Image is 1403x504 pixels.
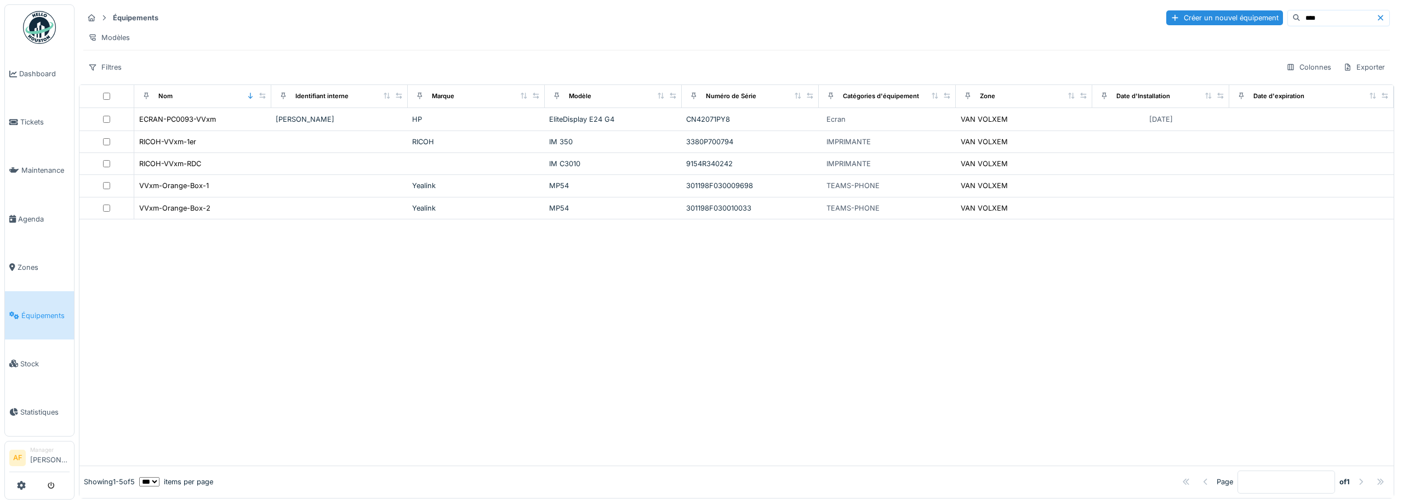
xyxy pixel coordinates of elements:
div: Yealink [412,203,540,213]
div: TEAMS-PHONE [826,180,880,191]
div: IM 350 [549,137,677,147]
span: Zones [18,262,70,273]
strong: of 1 [1339,477,1350,487]
div: VAN VOLXEM [961,114,1008,124]
div: Zone [980,92,995,101]
div: [PERSON_NAME] [276,114,404,124]
div: [DATE] [1149,114,1173,124]
div: Identifiant interne [295,92,349,101]
div: 301198F030009698 [686,180,814,191]
span: Tickets [20,117,70,127]
a: Zones [5,243,74,291]
div: ECRAN-PC0093-VVxm [139,114,216,124]
div: RICOH-VVxm-RDC [139,158,201,169]
span: Statistiques [20,407,70,417]
div: 301198F030010033 [686,203,814,213]
div: HP [412,114,540,124]
div: MP54 [549,180,677,191]
a: Stock [5,339,74,388]
div: VVxm-Orange-Box-2 [139,203,210,213]
a: AF Manager[PERSON_NAME] [9,446,70,472]
a: Équipements [5,291,74,339]
div: EliteDisplay E24 G4 [549,114,677,124]
div: RICOH-VVxm-1er [139,137,196,147]
li: [PERSON_NAME] [30,446,70,469]
div: Modèles [83,30,135,46]
div: Manager [30,446,70,454]
div: RICOH [412,137,540,147]
div: Numéro de Série [706,92,756,101]
span: Équipements [21,310,70,321]
div: TEAMS-PHONE [826,203,880,213]
div: IM C3010 [549,158,677,169]
div: Marque [432,92,454,101]
span: Stock [20,359,70,369]
div: VAN VOLXEM [961,158,1008,169]
div: items per page [139,477,213,487]
div: 3380P700794 [686,137,814,147]
a: Statistiques [5,388,74,436]
div: Yealink [412,180,540,191]
div: Exporter [1338,59,1390,75]
span: Maintenance [21,165,70,175]
a: Dashboard [5,50,74,98]
span: Agenda [18,214,70,224]
div: Catégories d'équipement [843,92,919,101]
a: Agenda [5,195,74,243]
div: VAN VOLXEM [961,180,1008,191]
div: VAN VOLXEM [961,137,1008,147]
div: VAN VOLXEM [961,203,1008,213]
div: 9154R340242 [686,158,814,169]
div: Filtres [83,59,127,75]
div: MP54 [549,203,677,213]
span: Dashboard [19,69,70,79]
div: Date d'Installation [1116,92,1170,101]
a: Tickets [5,98,74,146]
div: Modèle [569,92,591,101]
li: AF [9,450,26,466]
div: VVxm-Orange-Box-1 [139,180,209,191]
div: Nom [158,92,173,101]
a: Maintenance [5,146,74,195]
div: IMPRIMANTE [826,137,871,147]
div: Ecran [826,114,846,124]
div: Showing 1 - 5 of 5 [84,477,135,487]
strong: Équipements [109,13,163,23]
div: Date d'expiration [1253,92,1304,101]
img: Badge_color-CXgf-gQk.svg [23,11,56,44]
div: CN42071PY8 [686,114,814,124]
div: Créer un nouvel équipement [1166,10,1283,25]
div: IMPRIMANTE [826,158,871,169]
div: Page [1217,477,1233,487]
div: Colonnes [1281,59,1336,75]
